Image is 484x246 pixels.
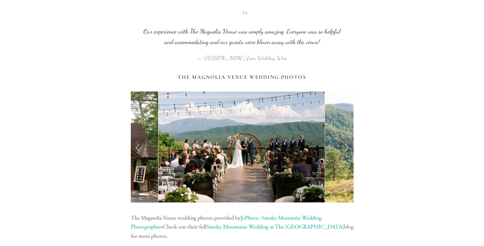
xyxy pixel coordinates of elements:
[206,223,344,230] a: Smoky Mountains Wedding at The [GEOGRAPHIC_DATA]
[158,92,325,203] img: Outdoor ceremony at the magnolia venue near Asheville NC
[141,16,343,26] span: “
[141,16,343,47] blockquote: Our experience with The Magnolia Venue was simply amazing. Everyone was so helpful and accommodat...
[131,138,145,157] a: Previous Slide
[131,74,354,80] h3: The Magnolia Venue Wedding Photos
[141,47,343,64] figcaption: — [PERSON_NAME] from Wedding Wire
[131,214,354,241] p: The Magnolia Venue wedding photos provided by Check out their full blog for more photos.
[340,138,354,157] a: Next Slide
